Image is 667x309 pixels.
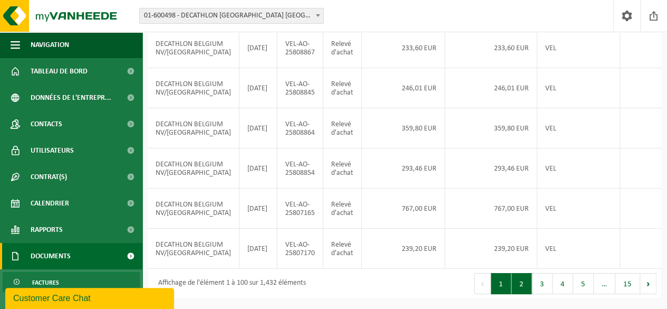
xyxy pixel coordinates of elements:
[3,272,140,292] a: Factures
[148,148,239,189] td: DECATHLON BELGIUM NV/[GEOGRAPHIC_DATA]
[239,28,277,68] td: [DATE]
[537,229,620,269] td: VEL
[277,189,323,229] td: VEL-AO-25807165
[537,68,620,108] td: VEL
[277,229,323,269] td: VEL-AO-25807170
[362,148,445,189] td: 293,46 EUR
[474,273,491,294] button: Previous
[362,108,445,148] td: 359,80 EUR
[362,68,445,108] td: 246,01 EUR
[362,28,445,68] td: 233,60 EUR
[148,229,239,269] td: DECATHLON BELGIUM NV/[GEOGRAPHIC_DATA]
[31,217,63,243] span: Rapports
[277,108,323,148] td: VEL-AO-25808864
[31,58,88,85] span: Tableau de bord
[553,273,573,294] button: 4
[323,108,362,148] td: Relevé d'achat
[362,189,445,229] td: 767,00 EUR
[537,189,620,229] td: VEL
[640,273,656,294] button: Next
[445,68,537,108] td: 246,01 EUR
[31,32,69,58] span: Navigation
[31,190,69,217] span: Calendrier
[445,229,537,269] td: 239,20 EUR
[239,148,277,189] td: [DATE]
[239,189,277,229] td: [DATE]
[594,273,615,294] span: …
[537,28,620,68] td: VEL
[323,189,362,229] td: Relevé d'achat
[277,68,323,108] td: VEL-AO-25808845
[31,137,74,164] span: Utilisateurs
[573,273,594,294] button: 5
[537,148,620,189] td: VEL
[491,273,511,294] button: 1
[148,108,239,148] td: DECATHLON BELGIUM NV/[GEOGRAPHIC_DATA]
[537,108,620,148] td: VEL
[277,148,323,189] td: VEL-AO-25808854
[277,28,323,68] td: VEL-AO-25808867
[511,273,532,294] button: 2
[445,28,537,68] td: 233,60 EUR
[362,229,445,269] td: 239,20 EUR
[148,189,239,229] td: DECATHLON BELGIUM NV/[GEOGRAPHIC_DATA]
[139,8,324,24] span: 01-600498 - DECATHLON BELGIUM NV/SA - EVERE
[148,68,239,108] td: DECATHLON BELGIUM NV/[GEOGRAPHIC_DATA]
[615,273,640,294] button: 15
[5,286,176,309] iframe: chat widget
[153,274,306,293] div: Affichage de l'élément 1 à 100 sur 1,432 éléments
[32,273,59,293] span: Factures
[323,68,362,108] td: Relevé d'achat
[323,28,362,68] td: Relevé d'achat
[31,164,67,190] span: Contrat(s)
[140,8,323,23] span: 01-600498 - DECATHLON BELGIUM NV/SA - EVERE
[31,111,62,137] span: Contacts
[148,28,239,68] td: DECATHLON BELGIUM NV/[GEOGRAPHIC_DATA]
[445,189,537,229] td: 767,00 EUR
[239,108,277,148] td: [DATE]
[239,229,277,269] td: [DATE]
[323,229,362,269] td: Relevé d'achat
[239,68,277,108] td: [DATE]
[31,85,111,111] span: Données de l'entrepr...
[445,108,537,148] td: 359,80 EUR
[323,148,362,189] td: Relevé d'achat
[31,243,71,269] span: Documents
[445,148,537,189] td: 293,46 EUR
[532,273,553,294] button: 3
